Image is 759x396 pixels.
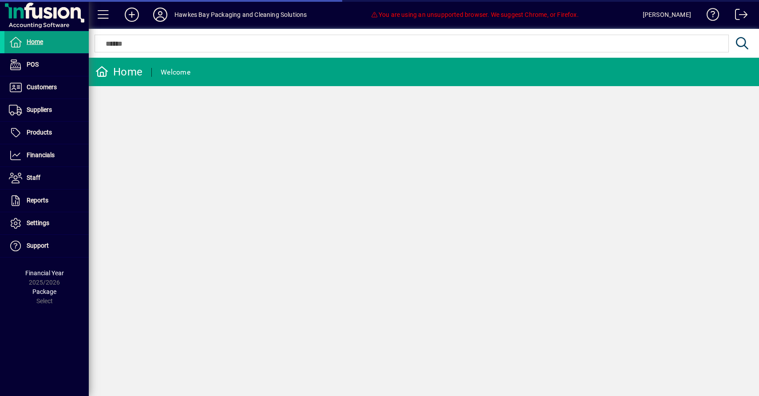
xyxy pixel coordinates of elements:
[4,167,89,189] a: Staff
[27,83,57,91] span: Customers
[4,76,89,99] a: Customers
[4,212,89,234] a: Settings
[4,235,89,257] a: Support
[27,61,39,68] span: POS
[95,65,142,79] div: Home
[27,197,48,204] span: Reports
[27,151,55,158] span: Financials
[27,174,40,181] span: Staff
[4,99,89,121] a: Suppliers
[728,2,748,31] a: Logout
[174,8,307,22] div: Hawkes Bay Packaging and Cleaning Solutions
[27,219,49,226] span: Settings
[4,144,89,166] a: Financials
[4,122,89,144] a: Products
[700,2,719,31] a: Knowledge Base
[371,11,578,18] span: You are using an unsupported browser. We suggest Chrome, or Firefox.
[643,8,691,22] div: [PERSON_NAME]
[4,54,89,76] a: POS
[4,190,89,212] a: Reports
[161,65,190,79] div: Welcome
[27,38,43,45] span: Home
[27,242,49,249] span: Support
[32,288,56,295] span: Package
[118,7,146,23] button: Add
[27,106,52,113] span: Suppliers
[146,7,174,23] button: Profile
[27,129,52,136] span: Products
[25,269,64,277] span: Financial Year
